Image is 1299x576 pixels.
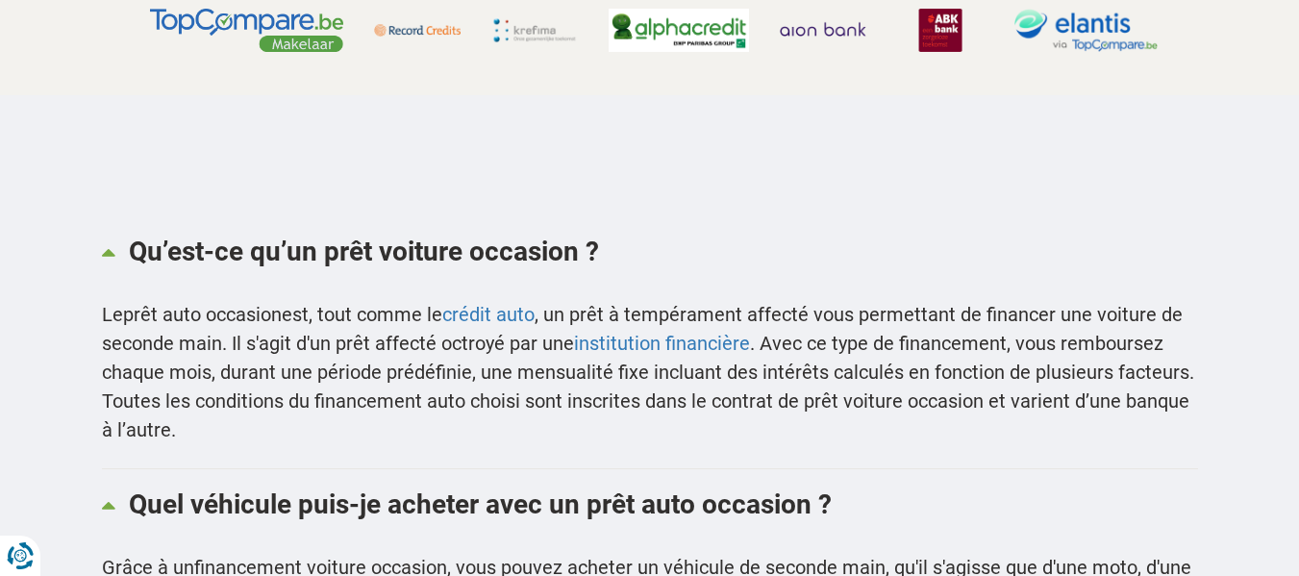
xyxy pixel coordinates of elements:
[102,469,1198,538] a: Quel véhicule puis-je acheter avec un prêt auto occasion ?
[491,9,578,52] img: Krefima
[780,9,866,52] img: Aion Bank
[1014,9,1158,52] img: Elantis via TopCompare
[282,303,442,326] span: est, tout comme le
[374,9,461,52] img: Record Credits
[442,303,535,326] a: crédit auto
[123,303,282,326] span: prêt auto occasion
[574,332,750,355] a: institution financière
[150,9,342,52] img: TopCompare, makelaars partner voor jouw krediet
[102,303,123,326] span: Le
[102,303,1183,355] span: , un prêt à tempérament affecté vous permettant de financer une voiture de seconde main. Il s'agi...
[102,216,1198,286] a: Qu’est-ce qu’un prêt voiture occasion ?
[897,9,984,52] img: ABK Bank
[609,9,749,52] img: Alphacredit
